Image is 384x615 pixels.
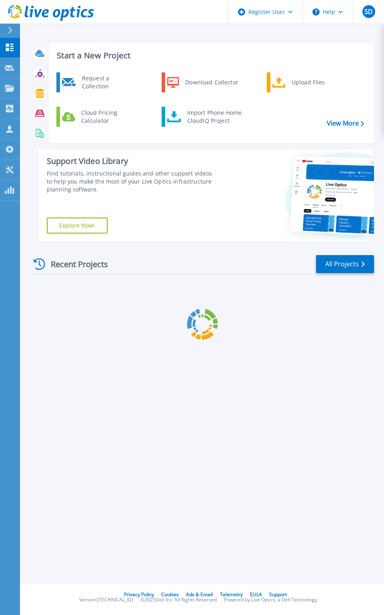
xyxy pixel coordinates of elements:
[269,591,287,598] a: Support
[78,74,136,90] div: Request a Collection
[124,591,154,598] a: Privacy Policy
[250,591,262,598] a: EULA
[220,591,243,598] a: Telemetry
[56,72,138,92] a: Request a Collection
[224,597,317,603] li: Powered by Live Optics, a Dell Technology
[56,107,138,127] a: Cloud Pricing Calculator
[364,8,373,15] span: SD
[79,597,133,603] li: Version: [TECHNICAL_ID]
[288,74,347,90] div: Upload Files
[162,72,244,92] a: Download Collector
[186,591,213,598] a: Ads & Email
[140,597,217,603] li: © 2025 Dell Inc. All Rights Reserved
[57,51,364,60] h3: Start a New Project
[161,591,179,598] a: Cookies
[267,72,349,92] a: Upload Files
[327,120,364,127] a: View More
[47,170,219,194] div: Find tutorials, instructional guides and other support videos to help you make the most of your L...
[181,74,242,90] div: Download Collector
[47,156,219,166] div: Support Video Library
[47,218,108,234] a: Explore Now!
[316,255,374,273] a: All Projects
[183,109,246,125] div: Import Phone Home CloudIQ Project
[77,109,136,125] div: Cloud Pricing Calculator
[31,254,119,274] div: Recent Projects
